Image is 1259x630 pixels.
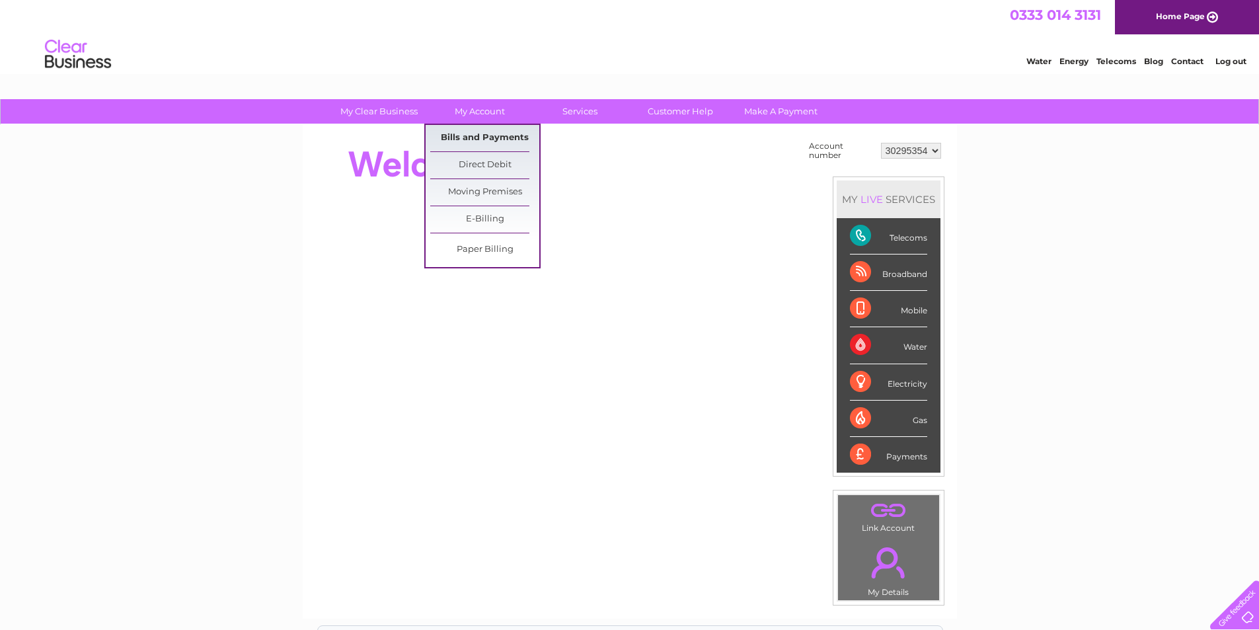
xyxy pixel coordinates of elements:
[1144,56,1163,66] a: Blog
[1010,7,1101,23] a: 0333 014 3131
[525,99,634,124] a: Services
[837,536,940,601] td: My Details
[850,401,927,437] div: Gas
[44,34,112,75] img: logo.png
[850,218,927,255] div: Telecoms
[850,437,927,473] div: Payments
[430,179,539,206] a: Moving Premises
[726,99,835,124] a: Make A Payment
[850,255,927,291] div: Broadband
[806,138,878,163] td: Account number
[324,99,434,124] a: My Clear Business
[430,206,539,233] a: E-Billing
[850,364,927,401] div: Electricity
[626,99,735,124] a: Customer Help
[430,237,539,263] a: Paper Billing
[837,180,940,218] div: MY SERVICES
[1215,56,1246,66] a: Log out
[1171,56,1203,66] a: Contact
[841,539,936,586] a: .
[850,327,927,364] div: Water
[430,125,539,151] a: Bills and Payments
[858,193,886,206] div: LIVE
[425,99,534,124] a: My Account
[1059,56,1088,66] a: Energy
[430,152,539,178] a: Direct Debit
[1026,56,1051,66] a: Water
[1096,56,1136,66] a: Telecoms
[318,7,942,64] div: Clear Business is a trading name of Verastar Limited (registered in [GEOGRAPHIC_DATA] No. 3667643...
[837,494,940,536] td: Link Account
[841,498,936,522] a: .
[850,291,927,327] div: Mobile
